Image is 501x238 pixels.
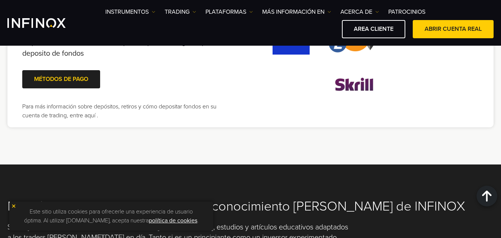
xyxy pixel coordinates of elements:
[165,7,196,16] a: TRADING
[388,7,425,16] a: Patrocinios
[139,38,140,47] span: |
[13,205,210,227] p: Este sitio utiliza cookies para ofrecerle una experiencia de usuario óptima. Al utilizar [DOMAIN_...
[96,38,137,47] span: Retiro rápido
[413,20,494,38] a: ABRIR CUENTA REAL
[340,7,379,16] a: ACERCA DE
[22,70,100,88] a: MÉTODOS DE PAGO
[205,7,253,16] a: PLATAFORMAS
[22,102,230,120] p: Para más información sobre depósitos, retiros y cómo depositar fondos en su cuenta de trading, en...
[342,20,405,38] a: AREA CLIENTE
[317,62,391,107] img: skrill.webp
[93,38,94,47] span: |
[7,198,494,215] h2: Manténgase a la vanguardia con el conocimiento [PERSON_NAME] de INFINOX
[22,38,91,47] span: Depósito instantáneo
[22,38,217,58] span: Opciones seguras para deposito de fondos
[11,203,16,209] img: yellow close icon
[262,7,331,16] a: Más información en
[7,18,83,28] a: INFINOX Logo
[105,7,155,16] a: Instrumentos
[149,217,197,224] a: política de cookies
